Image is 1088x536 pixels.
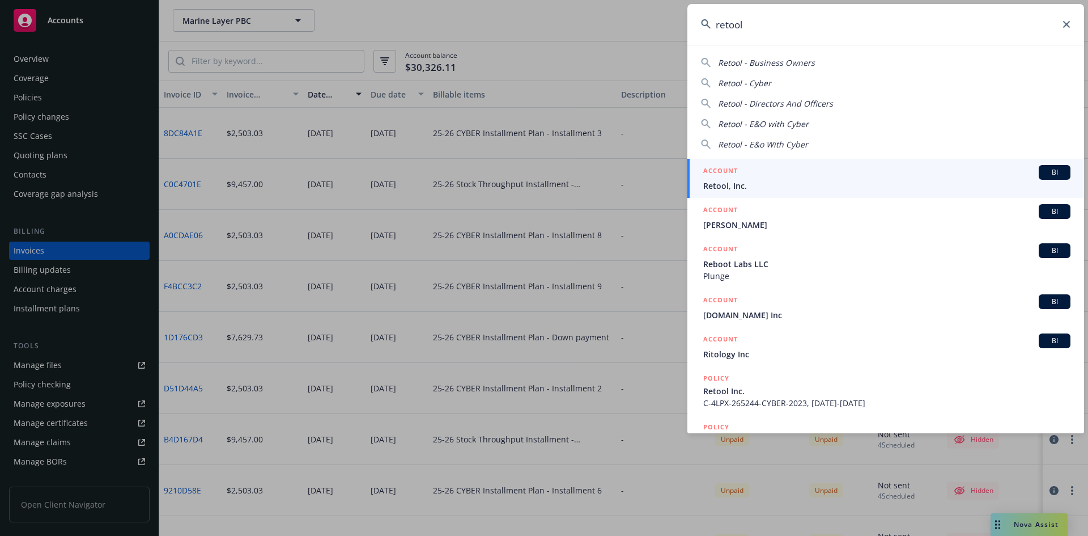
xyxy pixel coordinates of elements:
[703,165,738,179] h5: ACCOUNT
[703,258,1070,270] span: Reboot Labs LLC
[703,219,1070,231] span: [PERSON_NAME]
[687,4,1084,45] input: Search...
[703,385,1070,397] span: Retool Inc.
[703,421,729,433] h5: POLICY
[703,397,1070,409] span: C-4LPX-265244-CYBER-2023, [DATE]-[DATE]
[1043,167,1066,178] span: BI
[687,366,1084,415] a: POLICYRetool Inc.C-4LPX-265244-CYBER-2023, [DATE]-[DATE]
[687,237,1084,288] a: ACCOUNTBIReboot Labs LLCPlunge
[703,348,1070,360] span: Ritology Inc
[687,159,1084,198] a: ACCOUNTBIRetool, Inc.
[718,57,815,68] span: Retool - Business Owners
[687,415,1084,464] a: POLICY
[687,327,1084,366] a: ACCOUNTBIRitology Inc
[703,270,1070,282] span: Plunge
[1043,206,1066,217] span: BI
[718,98,833,109] span: Retool - Directors And Officers
[703,309,1070,321] span: [DOMAIN_NAME] Inc
[703,180,1070,192] span: Retool, Inc.
[703,204,738,218] h5: ACCOUNT
[718,119,809,129] span: Retool - E&O with Cyber
[718,78,771,88] span: Retool - Cyber
[718,139,808,150] span: Retool - E&o With Cyber
[1043,336,1066,346] span: BI
[703,373,729,384] h5: POLICY
[703,243,738,257] h5: ACCOUNT
[703,334,738,347] h5: ACCOUNT
[687,288,1084,327] a: ACCOUNTBI[DOMAIN_NAME] Inc
[703,294,738,308] h5: ACCOUNT
[687,198,1084,237] a: ACCOUNTBI[PERSON_NAME]
[1043,246,1066,256] span: BI
[1043,297,1066,307] span: BI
